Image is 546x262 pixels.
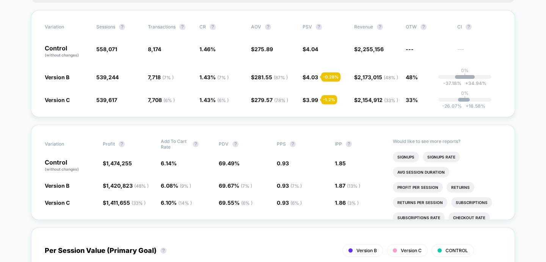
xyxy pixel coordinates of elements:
[393,182,443,193] li: Profit Per Session
[134,183,149,189] span: ( 48 % )
[96,97,117,103] span: 539,617
[217,75,229,80] span: ( 7 % )
[303,24,312,30] span: PSV
[335,141,342,147] span: IPP
[354,74,398,80] span: $
[451,197,492,208] li: Subscriptions
[45,138,86,150] span: Variation
[96,46,117,52] span: 558,071
[241,200,253,206] span: ( 6 % )
[466,103,469,109] span: +
[277,182,302,189] span: 0.93
[354,46,384,52] span: $
[217,97,229,103] span: ( 6 % )
[210,24,216,30] button: ?
[461,67,469,73] p: 0%
[465,80,468,86] span: +
[162,75,174,80] span: ( 7 % )
[420,24,427,30] button: ?
[251,46,273,52] span: $
[199,97,229,103] span: 1.43 %
[265,24,271,30] button: ?
[199,24,206,30] span: CR
[163,97,175,103] span: ( 6 % )
[45,74,69,80] span: Version B
[251,97,288,103] span: $
[443,80,461,86] span: -37.18 %
[161,138,189,150] span: Add To Cart Rate
[219,141,229,147] span: PDV
[193,141,199,147] button: ?
[219,199,253,206] span: 69.55 %
[303,74,318,80] span: $
[290,200,302,206] span: ( 6 % )
[241,183,252,189] span: ( 7 % )
[406,24,447,30] span: OTW
[303,97,318,103] span: $
[103,141,115,147] span: Profit
[161,182,191,189] span: 6.08 %
[464,96,466,102] p: |
[254,74,288,80] span: 281.55
[393,152,419,162] li: Signups
[132,200,146,206] span: ( 33 % )
[161,199,192,206] span: 6.10 %
[45,159,95,172] p: Control
[446,248,468,253] span: CONTROL
[96,24,115,30] span: Sessions
[106,160,132,166] span: 1,474,255
[103,182,149,189] span: $
[119,24,125,30] button: ?
[393,167,449,177] li: Avg Session Duration
[160,248,166,254] button: ?
[277,160,289,166] span: 0.93
[335,160,346,166] span: 1.85
[384,75,398,80] span: ( 48 % )
[199,46,216,52] span: 1.46 %
[306,97,318,103] span: 3.99
[251,74,288,80] span: $
[306,46,318,52] span: 4.04
[316,24,322,30] button: ?
[346,141,352,147] button: ?
[457,24,499,30] span: CI
[406,97,418,103] span: 33%
[356,248,377,253] span: Version B
[290,141,296,147] button: ?
[45,167,79,171] span: (without changes)
[462,103,485,109] span: 16.58 %
[45,24,86,30] span: Variation
[148,46,161,52] span: 8,174
[401,248,422,253] span: Version C
[306,74,318,80] span: 4.03
[393,197,447,208] li: Returns Per Session
[45,45,89,58] p: Control
[254,97,288,103] span: 279.57
[461,80,486,86] span: 34.94 %
[106,199,146,206] span: 1,411,655
[119,141,125,147] button: ?
[199,74,229,80] span: 1.43 %
[335,182,360,189] span: 1.87
[347,183,360,189] span: ( 13 % )
[179,24,185,30] button: ?
[377,24,383,30] button: ?
[406,46,414,52] span: ---
[45,53,79,57] span: (without changes)
[274,97,288,103] span: ( 78 % )
[274,75,288,80] span: ( 87 % )
[442,103,462,109] span: -26.07 %
[393,212,445,223] li: Subscriptions Rate
[447,182,474,193] li: Returns
[277,199,302,206] span: 0.93
[251,24,261,30] span: AOV
[423,152,460,162] li: Signups Rate
[219,182,252,189] span: 69.67 %
[148,24,176,30] span: Transactions
[464,73,466,79] p: |
[335,199,359,206] span: 1.86
[106,182,149,189] span: 1,420,823
[45,199,70,206] span: Version C
[461,90,469,96] p: 0%
[148,74,174,80] span: 7,718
